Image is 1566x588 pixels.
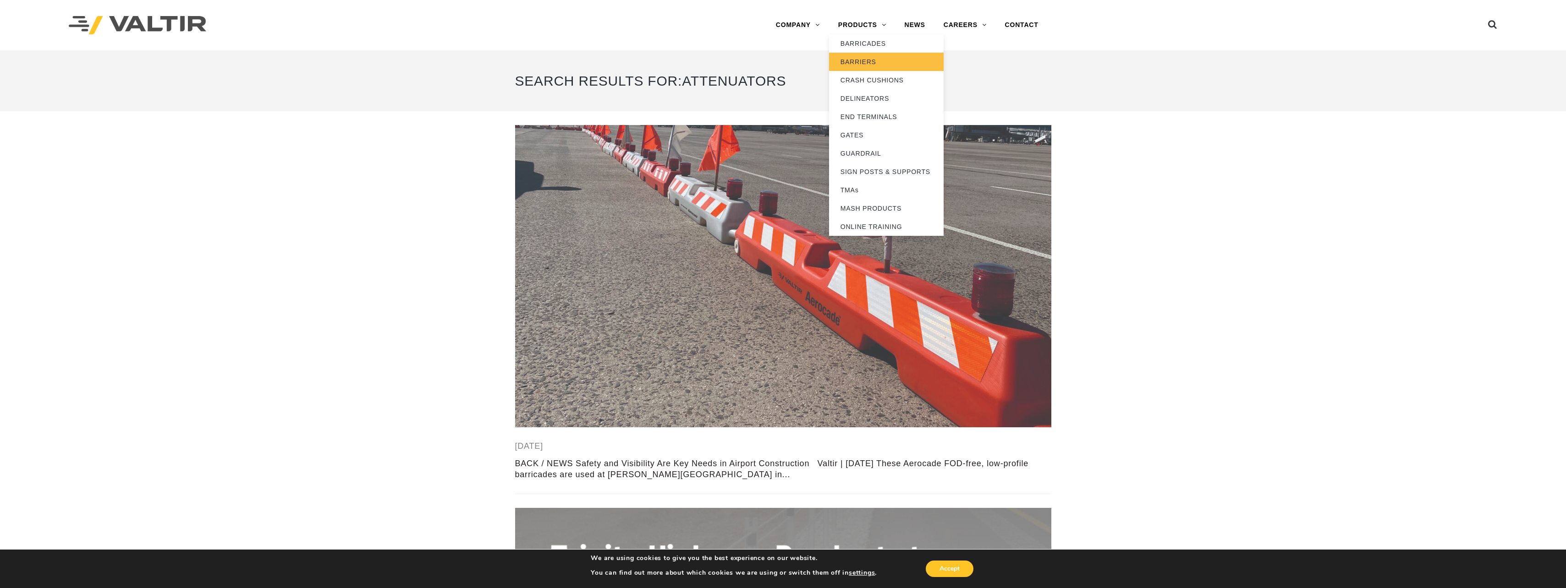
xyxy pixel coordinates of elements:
button: Accept [926,561,973,577]
a: SIGN POSTS & SUPPORTS [829,163,944,181]
p: You can find out more about which cookies we are using or switch them off in . [591,569,877,577]
p: We are using cookies to give you the best experience on our website. [591,554,877,562]
a: CONTACT [996,16,1048,34]
div: BACK / NEWS Safety and Visibility Are Key Needs in Airport Construction Valtir | [DATE] These Aer... [515,458,1051,480]
a: CAREERS [934,16,996,34]
button: settings [849,569,875,577]
a: PRODUCTS [829,16,896,34]
a: END TERMINALS [829,108,944,126]
img: Valtir [69,16,206,35]
a: [DATE] [515,441,543,451]
a: COMPANY [767,16,829,34]
a: BARRIERS [829,53,944,71]
a: GATES [829,126,944,144]
a: NEWS [896,16,934,34]
a: GUARDRAIL [829,144,944,163]
span: attenuators [682,73,786,88]
a: BARRICADES [829,34,944,53]
a: ONLINE TRAINING [829,218,944,236]
a: CRASH CUSHIONS [829,71,944,89]
a: TMAs [829,181,944,199]
a: DELINEATORS [829,89,944,108]
a: MASH PRODUCTS [829,199,944,218]
h1: Search Results for: [515,64,1051,98]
